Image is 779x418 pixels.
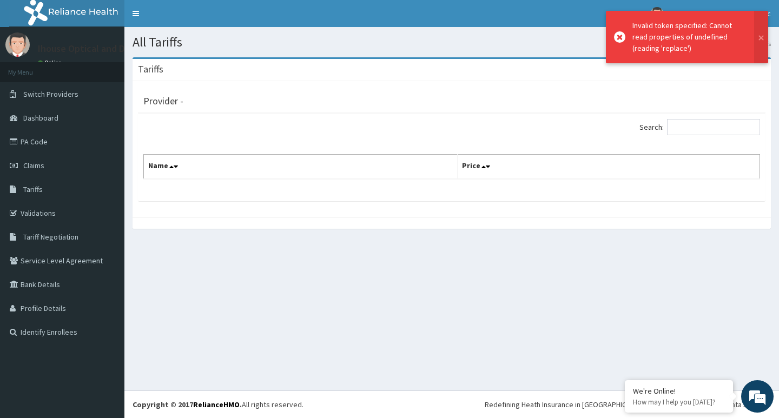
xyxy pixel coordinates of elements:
[133,35,771,49] h1: All Tariffs
[632,20,744,54] div: Invalid token specified: Cannot read properties of undefined (reading 'replace')
[193,400,240,409] a: RelianceHMO
[124,390,779,418] footer: All rights reserved.
[138,64,163,74] h3: Tariffs
[144,155,458,180] th: Name
[133,400,242,409] strong: Copyright © 2017 .
[23,89,78,99] span: Switch Providers
[639,119,760,135] label: Search:
[633,386,725,396] div: We're Online!
[38,59,64,67] a: Online
[633,397,725,407] p: How may I help you today?
[38,44,173,54] p: Ihouse Optical and Dental Clinic
[23,113,58,123] span: Dashboard
[670,9,771,18] span: Ihouse Optical and Dental Clinic
[23,161,44,170] span: Claims
[143,96,183,106] h3: Provider -
[650,7,664,21] img: User Image
[667,119,760,135] input: Search:
[5,32,30,57] img: User Image
[457,155,760,180] th: Price
[485,399,771,410] div: Redefining Heath Insurance in [GEOGRAPHIC_DATA] using Telemedicine and Data Science!
[23,184,43,194] span: Tariffs
[23,232,78,242] span: Tariff Negotiation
